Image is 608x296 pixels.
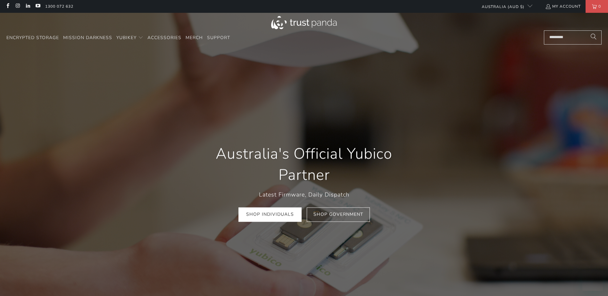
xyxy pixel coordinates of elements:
[198,190,410,200] p: Latest Firmware, Daily Dispatch
[545,3,581,10] a: My Account
[5,4,10,9] a: Trust Panda Australia on Facebook
[15,4,20,9] a: Trust Panda Australia on Instagram
[147,30,181,45] a: Accessories
[198,143,410,185] h1: Australia's Official Yubico Partner
[586,30,602,45] button: Search
[207,30,230,45] a: Support
[116,30,143,45] summary: YubiKey
[63,35,112,41] span: Mission Darkness
[35,4,40,9] a: Trust Panda Australia on YouTube
[63,30,112,45] a: Mission Darkness
[582,270,603,291] iframe: Button to launch messaging window
[307,208,370,222] a: Shop Government
[186,35,203,41] span: Merch
[116,35,137,41] span: YubiKey
[6,35,59,41] span: Encrypted Storage
[45,3,73,10] a: 1300 072 632
[186,30,203,45] a: Merch
[6,30,59,45] a: Encrypted Storage
[544,30,602,45] input: Search...
[25,4,30,9] a: Trust Panda Australia on LinkedIn
[147,35,181,41] span: Accessories
[207,35,230,41] span: Support
[6,30,230,45] nav: Translation missing: en.navigation.header.main_nav
[271,16,337,29] img: Trust Panda Australia
[238,208,302,222] a: Shop Individuals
